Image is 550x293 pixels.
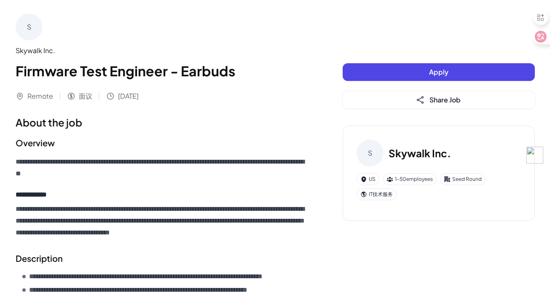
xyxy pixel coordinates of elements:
h2: Description [16,252,309,265]
div: US [357,173,379,185]
span: Share Job [429,95,461,104]
div: Skywalk Inc. [16,46,309,56]
button: Share Job [343,91,535,109]
span: Remote [27,91,53,101]
div: Seed Round [440,173,486,185]
h3: Skywalk Inc. [389,145,451,161]
div: 1-50 employees [383,173,437,185]
h1: Firmware Test Engineer - Earbuds [16,61,309,81]
h2: Overview [16,137,309,149]
span: 面议 [79,91,92,101]
span: [DATE] [118,91,139,101]
div: S [16,13,43,40]
h1: About the job [16,115,309,130]
button: Apply [343,63,535,81]
span: Apply [429,67,448,76]
div: S [357,140,384,167]
div: IT技术服务 [357,188,397,200]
